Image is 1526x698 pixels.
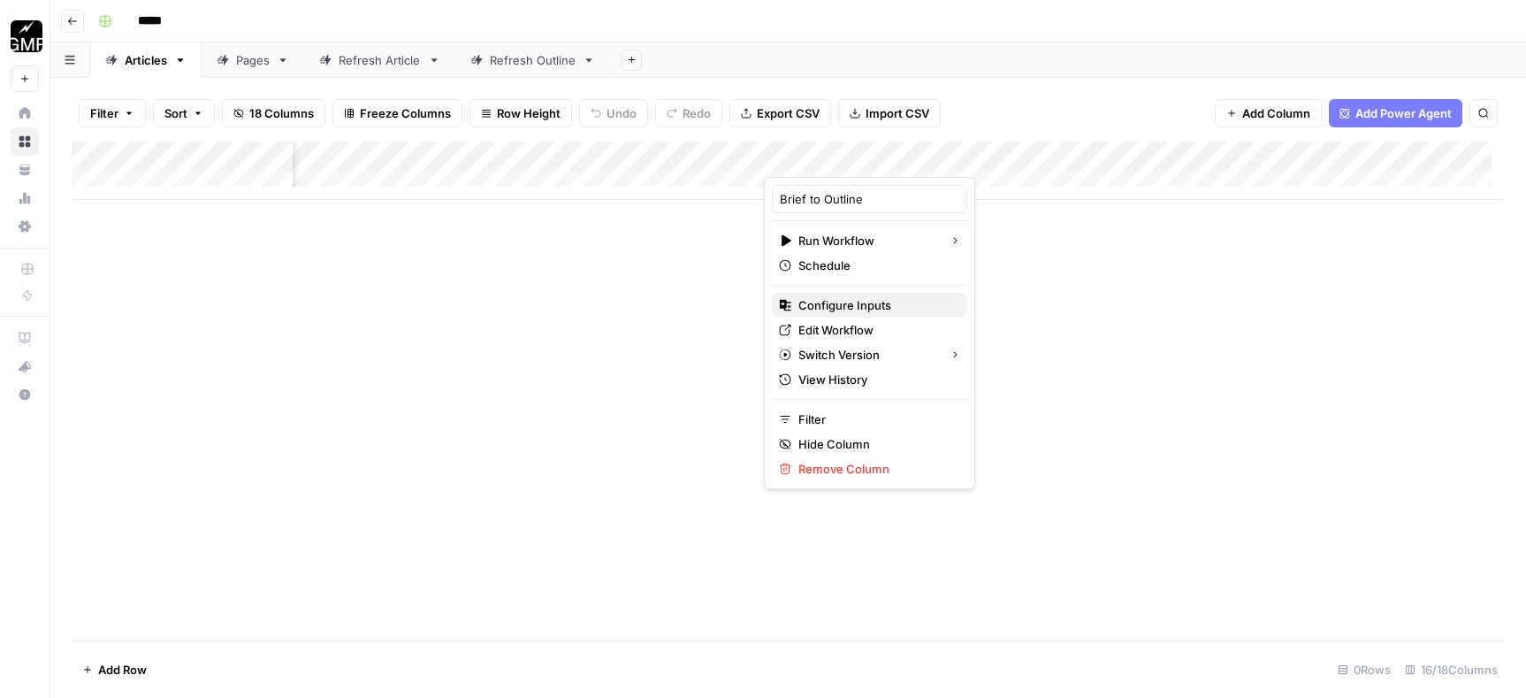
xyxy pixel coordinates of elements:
[798,435,953,453] span: Hide Column
[655,99,722,127] button: Redo
[98,661,147,679] span: Add Row
[798,257,953,274] span: Schedule
[1355,104,1452,122] span: Add Power Agent
[798,346,935,364] span: Switch Version
[1331,656,1398,684] div: 0 Rows
[11,324,39,352] a: AirOps Academy
[11,14,39,58] button: Workspace: Growth Marketing Pro
[798,232,935,249] span: Run Workflow
[11,352,39,380] button: What's new?
[798,371,953,388] span: View History
[11,156,39,184] a: Your Data
[798,460,953,478] span: Remove Column
[1329,99,1462,127] button: Add Power Agent
[304,42,455,78] a: Refresh Article
[798,410,953,428] span: Filter
[90,104,118,122] span: Filter
[222,99,325,127] button: 18 Columns
[469,99,572,127] button: Row Height
[1215,99,1322,127] button: Add Column
[11,353,38,380] div: What's new?
[202,42,304,78] a: Pages
[579,99,648,127] button: Undo
[729,99,831,127] button: Export CSV
[72,656,157,684] button: Add Row
[838,99,941,127] button: Import CSV
[798,296,953,314] span: Configure Inputs
[90,42,202,78] a: Articles
[11,99,39,127] a: Home
[339,51,421,69] div: Refresh Article
[164,104,187,122] span: Sort
[360,104,451,122] span: Freeze Columns
[11,184,39,212] a: Usage
[125,51,167,69] div: Articles
[236,51,270,69] div: Pages
[683,104,711,122] span: Redo
[332,99,462,127] button: Freeze Columns
[1398,656,1505,684] div: 16/18 Columns
[153,99,215,127] button: Sort
[497,104,561,122] span: Row Height
[11,127,39,156] a: Browse
[249,104,314,122] span: 18 Columns
[757,104,820,122] span: Export CSV
[1242,104,1310,122] span: Add Column
[607,104,637,122] span: Undo
[490,51,576,69] div: Refresh Outline
[11,20,42,52] img: Growth Marketing Pro Logo
[11,380,39,409] button: Help + Support
[866,104,929,122] span: Import CSV
[798,321,953,339] span: Edit Workflow
[455,42,610,78] a: Refresh Outline
[11,212,39,241] a: Settings
[79,99,146,127] button: Filter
